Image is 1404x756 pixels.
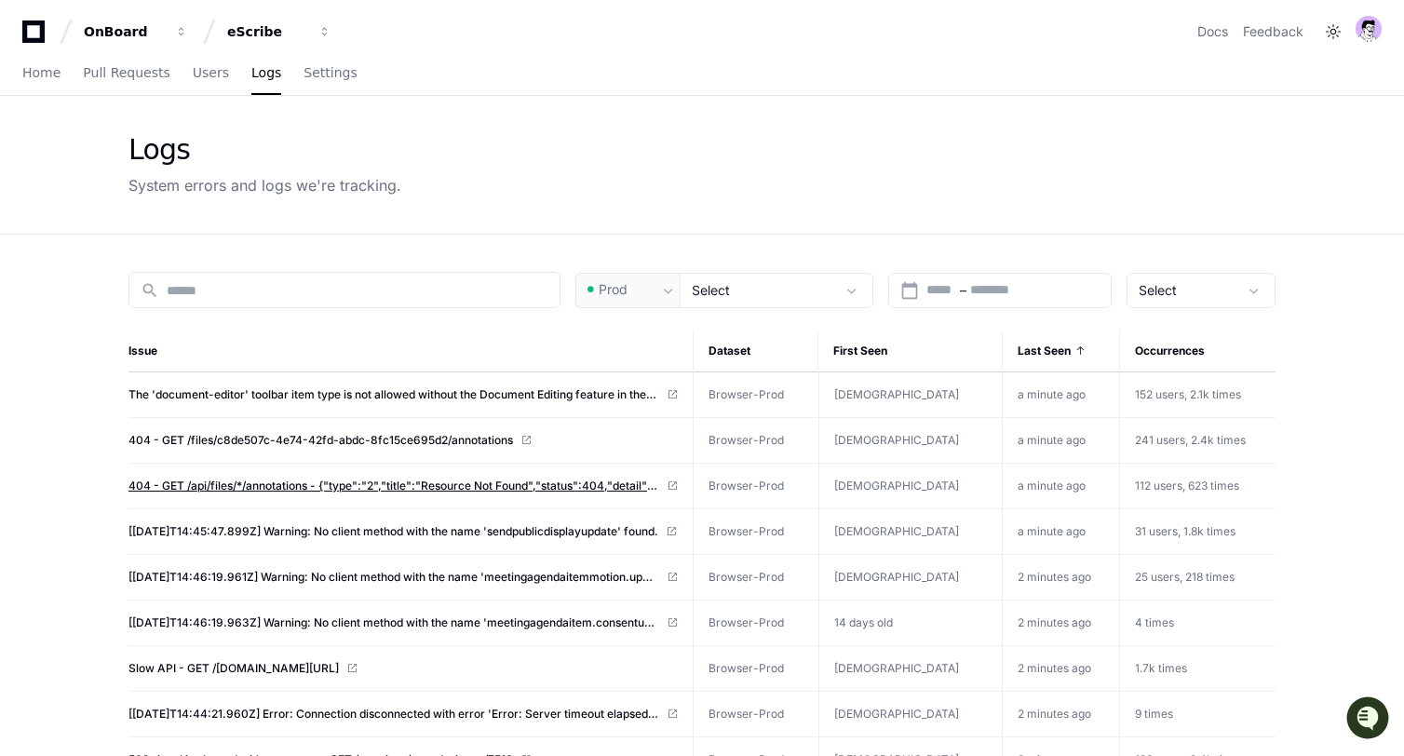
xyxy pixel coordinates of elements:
span: [[DATE]T14:45:47.899Z] Warning: No client method with the name 'sendpublicdisplayupdate' found. [128,524,658,539]
td: Browser-Prod [693,509,817,555]
td: [DEMOGRAPHIC_DATA] [818,646,1003,691]
span: – [960,281,966,300]
a: Users [193,52,229,95]
td: 2 minutes ago [1003,601,1120,646]
span: Select [692,282,730,298]
a: [[DATE]T14:45:47.899Z] Warning: No client method with the name 'sendpublicdisplayupdate' found. [128,524,678,539]
td: [DEMOGRAPHIC_DATA] [818,418,1003,463]
div: We're available if you need us! [63,157,236,172]
span: 9 times [1135,707,1173,721]
span: Home [22,67,61,78]
span: Users [193,67,229,78]
img: avatar [1356,16,1382,42]
a: Logs [251,52,281,95]
mat-icon: calendar_today [900,281,919,300]
td: Browser-Prod [693,601,817,646]
button: Start new chat [317,144,339,167]
td: 2 minutes ago [1003,692,1120,737]
a: [[DATE]T14:46:19.961Z] Warning: No client method with the name 'meetingagendaitemmotion.updated' ... [128,570,678,585]
a: Pull Requests [83,52,169,95]
td: 14 days old [818,601,1003,645]
td: Browser-Prod [693,555,817,601]
span: [[DATE]T14:44:21.960Z] Error: Connection disconnected with error 'Error: Server timeout elapsed w... [128,707,659,722]
img: PlayerZero [19,19,56,56]
span: 241 users, 2.4k times [1135,433,1246,447]
a: Home [22,52,61,95]
td: [DEMOGRAPHIC_DATA] [818,692,1003,736]
span: Pull Requests [83,67,169,78]
button: Feedback [1243,22,1303,41]
div: System errors and logs we're tracking. [128,174,401,196]
span: [[DATE]T14:46:19.961Z] Warning: No client method with the name 'meetingagendaitemmotion.updated' ... [128,570,659,585]
a: Powered byPylon [131,195,225,209]
span: Prod [599,280,628,299]
td: 2 minutes ago [1003,646,1120,692]
a: [[DATE]T14:46:19.963Z] Warning: No client method with the name 'meetingagendaitem.consentupdated'... [128,615,678,630]
td: Browser-Prod [693,418,817,464]
div: Logs [128,133,401,167]
span: 152 users, 2.1k times [1135,387,1241,401]
td: [DEMOGRAPHIC_DATA] [818,555,1003,600]
span: 404 - GET /api/files/*/annotations - {"type":"2","title":"Resource Not Found","status":404,"detai... [128,479,659,493]
td: [DEMOGRAPHIC_DATA] [818,509,1003,554]
span: 25 users, 218 times [1135,570,1235,584]
span: 1.7k times [1135,661,1187,675]
th: Occurrences [1119,331,1276,372]
td: Browser-Prod [693,372,817,418]
a: Docs [1197,22,1228,41]
span: 112 users, 623 times [1135,479,1239,493]
iframe: Open customer support [1344,695,1395,745]
span: 404 - GET /files/c8de507c-4e74-42fd-abdc-8fc15ce695d2/annotations [128,433,513,448]
td: Browser-Prod [693,646,817,692]
mat-icon: search [141,281,159,300]
div: OnBoard [84,22,164,41]
td: Browser-Prod [693,692,817,737]
td: 2 minutes ago [1003,555,1120,601]
td: a minute ago [1003,509,1120,555]
th: Issue [128,331,693,372]
button: OnBoard [76,15,196,48]
td: [DEMOGRAPHIC_DATA] [818,464,1003,508]
div: eScribe [227,22,307,41]
td: [DEMOGRAPHIC_DATA] [818,372,1003,417]
span: Settings [304,67,357,78]
span: 31 users, 1.8k times [1135,524,1235,538]
div: Start new chat [63,139,305,157]
button: Open calendar [900,281,919,300]
button: eScribe [220,15,339,48]
span: Pylon [185,196,225,209]
td: a minute ago [1003,372,1120,418]
span: Slow API - GET /[DOMAIN_NAME][URL] [128,661,339,676]
img: 1756235613930-3d25f9e4-fa56-45dd-b3ad-e072dfbd1548 [19,139,52,172]
a: [[DATE]T14:44:21.960Z] Error: Connection disconnected with error 'Error: Server timeout elapsed w... [128,707,678,722]
div: Welcome [19,74,339,104]
span: 4 times [1135,615,1174,629]
span: Select [1139,282,1177,298]
span: First Seen [833,344,887,358]
span: Last Seen [1018,344,1071,358]
span: Logs [251,67,281,78]
td: Browser-Prod [693,464,817,509]
a: Slow API - GET /[DOMAIN_NAME][URL] [128,661,678,676]
td: a minute ago [1003,418,1120,464]
a: Settings [304,52,357,95]
a: 404 - GET /api/files/*/annotations - {"type":"2","title":"Resource Not Found","status":404,"detai... [128,479,678,493]
span: [[DATE]T14:46:19.963Z] Warning: No client method with the name 'meetingagendaitem.consentupdated'... [128,615,659,630]
span: The 'document-editor' toolbar item type is not allowed without the Document Editing feature in th... [128,387,659,402]
a: The 'document-editor' toolbar item type is not allowed without the Document Editing feature in th... [128,387,678,402]
a: 404 - GET /files/c8de507c-4e74-42fd-abdc-8fc15ce695d2/annotations [128,433,678,448]
td: a minute ago [1003,464,1120,509]
th: Dataset [693,331,817,372]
